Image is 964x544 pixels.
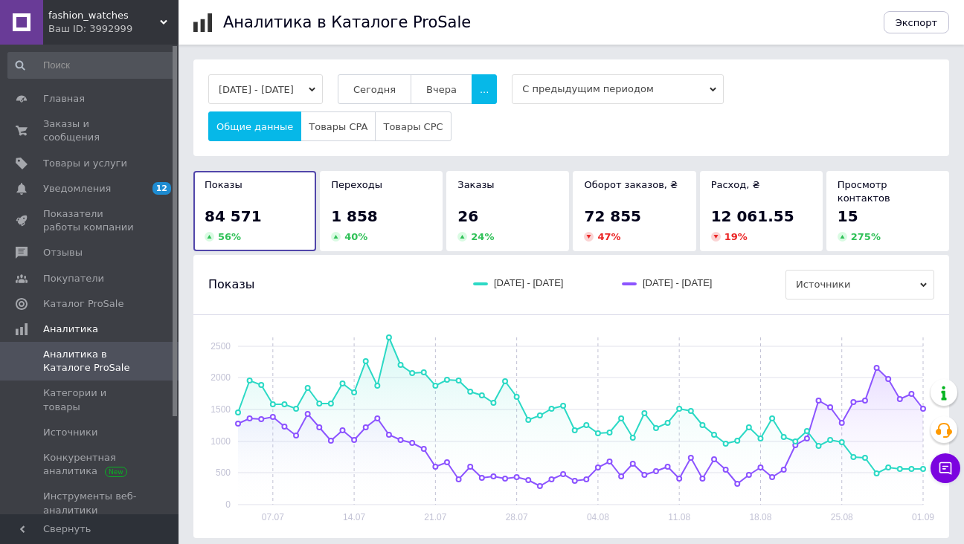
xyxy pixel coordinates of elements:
[896,17,937,28] span: Экспорт
[331,207,378,225] span: 1 858
[411,74,472,104] button: Вчера
[480,84,489,95] span: ...
[43,92,85,106] span: Главная
[211,341,231,352] text: 2500
[43,117,138,144] span: Заказы и сообщения
[457,207,478,225] span: 26
[43,207,138,234] span: Показатели работы компании
[216,121,293,132] span: Общие данные
[506,512,528,522] text: 28.07
[912,512,934,522] text: 01.09
[208,74,323,104] button: [DATE] - [DATE]
[338,74,411,104] button: Сегодня
[43,386,138,413] span: Категории и товары
[471,231,494,242] span: 24 %
[584,207,641,225] span: 72 855
[597,231,620,242] span: 47 %
[353,84,396,95] span: Сегодня
[457,179,494,190] span: Заказы
[152,182,171,195] span: 12
[205,179,242,190] span: Показы
[383,121,443,132] span: Товары CPC
[309,121,367,132] span: Товары CPA
[48,9,160,22] span: fashion_watches
[301,111,376,141] button: Товары CPA
[472,74,497,104] button: ...
[225,499,231,510] text: 0
[724,231,748,242] span: 19 %
[375,111,451,141] button: Товары CPC
[7,52,176,79] input: Поиск
[216,467,231,478] text: 500
[831,512,853,522] text: 25.08
[208,276,254,293] span: Показы
[218,231,241,242] span: 56 %
[43,157,127,170] span: Товары и услуги
[587,512,609,522] text: 04.08
[205,207,262,225] span: 84 571
[43,272,104,285] span: Покупатели
[838,179,890,204] span: Просмотр контактов
[223,13,471,31] h1: Аналитика в Каталоге ProSale
[512,74,724,104] span: С предыдущим периодом
[851,231,881,242] span: 275 %
[43,490,138,517] span: Инструменты веб-аналитики
[343,512,365,522] text: 14.07
[424,512,446,522] text: 21.07
[668,512,690,522] text: 11.08
[711,207,794,225] span: 12 061.55
[43,182,111,195] span: Уведомления
[43,348,138,375] span: Аналитика в Каталоге ProSale
[208,111,301,141] button: Общие данные
[211,404,231,415] text: 1500
[43,426,97,439] span: Источники
[426,84,457,95] span: Вчера
[749,512,771,522] text: 18.08
[931,453,960,483] button: Чат с покупателем
[43,323,98,336] span: Аналитика
[43,246,83,259] span: Отзывы
[211,436,231,447] text: 1000
[344,231,367,242] span: 40 %
[584,179,678,190] span: Оборот заказов, ₴
[262,512,284,522] text: 07.07
[711,179,760,190] span: Расход, ₴
[43,297,123,311] span: Каталог ProSale
[838,207,858,225] span: 15
[331,179,382,190] span: Переходы
[785,270,934,299] span: Источники
[884,11,949,33] button: Экспорт
[48,22,179,36] div: Ваш ID: 3992999
[43,451,138,478] span: Конкурентная аналитика
[211,372,231,383] text: 2000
